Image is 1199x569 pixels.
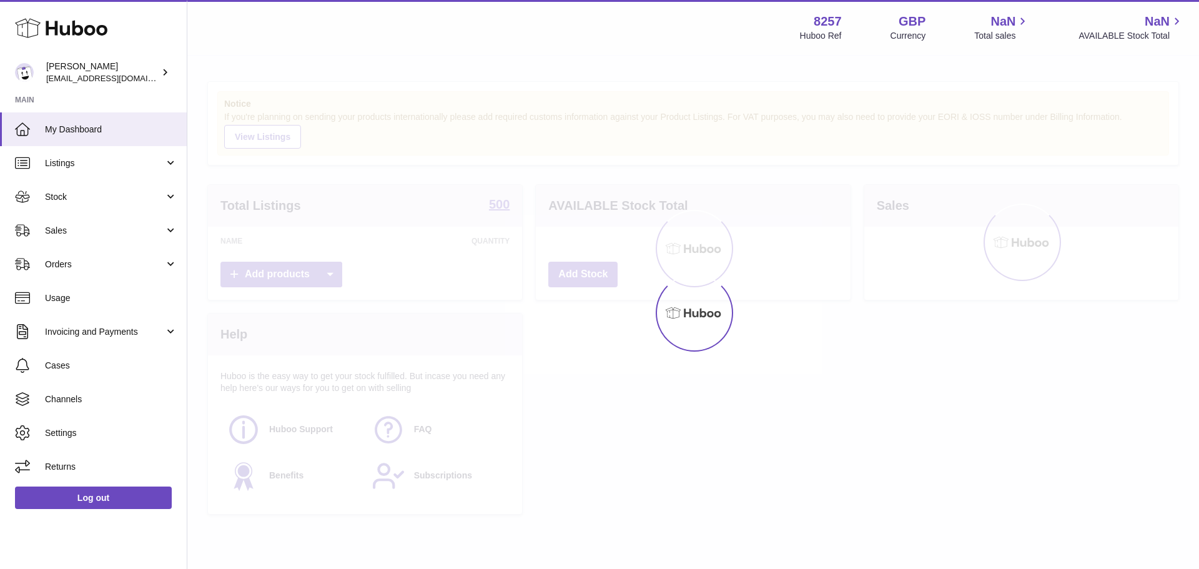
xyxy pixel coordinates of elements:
img: don@skinsgolf.com [15,63,34,82]
span: AVAILABLE Stock Total [1078,30,1184,42]
span: My Dashboard [45,124,177,136]
span: Usage [45,292,177,304]
span: Orders [45,259,164,270]
span: Returns [45,461,177,473]
span: NaN [990,13,1015,30]
span: Settings [45,427,177,439]
strong: 8257 [814,13,842,30]
strong: GBP [899,13,925,30]
span: Total sales [974,30,1030,42]
a: Log out [15,487,172,509]
span: Channels [45,393,177,405]
a: NaN Total sales [974,13,1030,42]
div: [PERSON_NAME] [46,61,159,84]
span: NaN [1145,13,1170,30]
div: Huboo Ref [800,30,842,42]
span: Invoicing and Payments [45,326,164,338]
div: Currency [891,30,926,42]
span: Sales [45,225,164,237]
span: Stock [45,191,164,203]
span: Cases [45,360,177,372]
a: NaN AVAILABLE Stock Total [1078,13,1184,42]
span: Listings [45,157,164,169]
span: [EMAIL_ADDRESS][DOMAIN_NAME] [46,73,184,83]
